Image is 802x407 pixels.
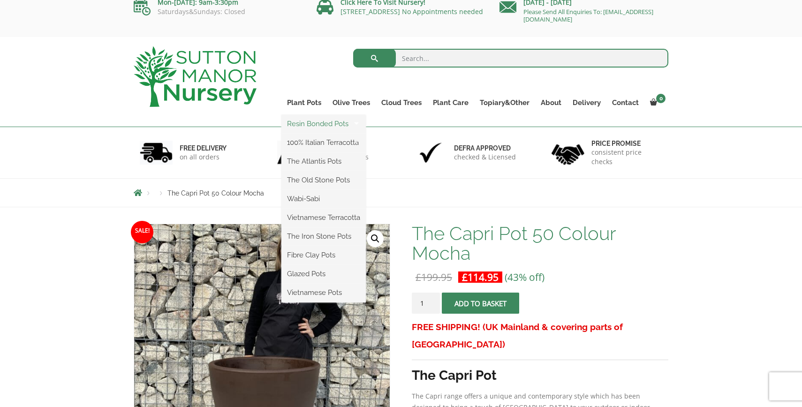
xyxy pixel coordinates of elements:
img: 3.jpg [414,141,447,165]
a: The Iron Stone Pots [281,229,366,243]
strong: The Capri Pot [412,368,497,383]
bdi: 114.95 [462,271,499,284]
a: Glazed Pots [281,267,366,281]
h3: FREE SHIPPING! (UK Mainland & covering parts of [GEOGRAPHIC_DATA]) [412,318,668,353]
h1: The Capri Pot 50 Colour Mocha [412,224,668,263]
a: The Old Stone Pots [281,173,366,187]
a: Fibre Clay Pots [281,248,366,262]
a: Cloud Trees [376,96,427,109]
a: About [535,96,567,109]
span: (43% off) [505,271,545,284]
a: The Atlantis Pots [281,154,366,168]
a: Delivery [567,96,606,109]
a: Vietnamese Pots [281,286,366,300]
input: Product quantity [412,293,440,314]
a: Resin Bonded Pots [281,117,366,131]
nav: Breadcrumbs [134,189,668,196]
p: checked & Licensed [454,152,516,162]
p: Saturdays&Sundays: Closed [134,8,303,15]
p: on all orders [180,152,227,162]
bdi: 199.95 [416,271,452,284]
span: Sale! [131,221,153,243]
a: 0 [644,96,668,109]
a: Plant Care [427,96,474,109]
span: The Capri Pot 50 Colour Mocha [167,189,264,197]
span: 0 [656,94,666,103]
h6: FREE DELIVERY [180,144,227,152]
img: 4.jpg [552,138,584,167]
a: 100% Italian Terracotta [281,136,366,150]
h6: Defra approved [454,144,516,152]
span: £ [416,271,421,284]
a: Topiary&Other [474,96,535,109]
a: Wabi-Sabi [281,192,366,206]
a: Please Send All Enquiries To: [EMAIL_ADDRESS][DOMAIN_NAME] [523,8,653,23]
img: 2.jpg [277,141,310,165]
button: Add to basket [442,293,519,314]
img: 1.jpg [140,141,173,165]
input: Search... [353,49,669,68]
a: [STREET_ADDRESS] No Appointments needed [340,7,483,16]
h6: Price promise [591,139,663,148]
p: consistent price checks [591,148,663,166]
img: logo [134,46,257,107]
a: Contact [606,96,644,109]
a: View full-screen image gallery [367,230,384,247]
a: Olive Trees [327,96,376,109]
span: £ [462,271,468,284]
a: Plant Pots [281,96,327,109]
a: Vietnamese Terracotta [281,211,366,225]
